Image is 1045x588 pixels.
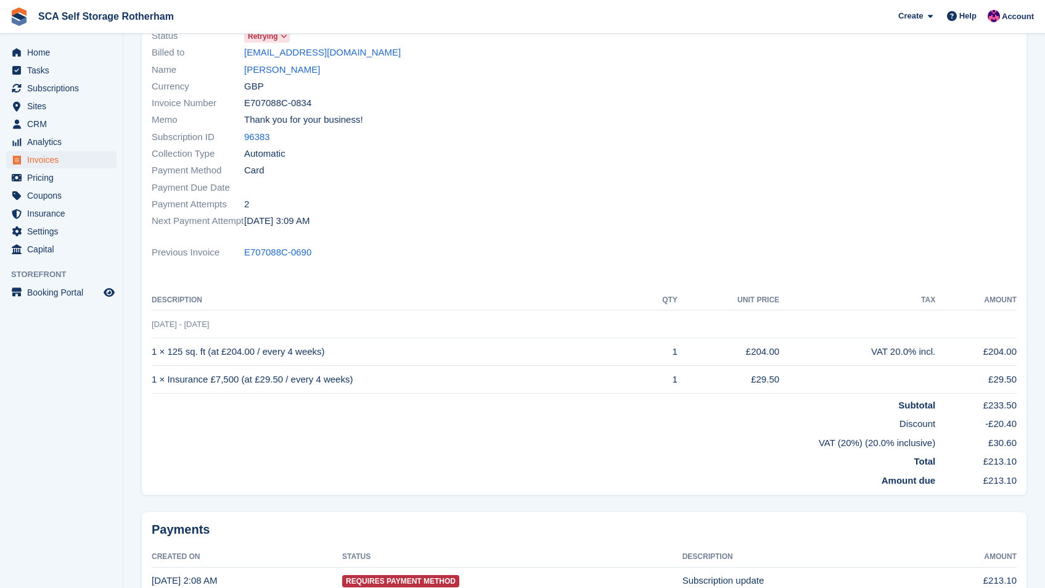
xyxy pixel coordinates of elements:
[935,450,1017,469] td: £213.10
[244,197,249,212] span: 2
[935,412,1017,431] td: -£20.40
[935,393,1017,412] td: £233.50
[6,187,117,204] a: menu
[935,431,1017,450] td: £30.60
[152,63,244,77] span: Name
[244,164,264,178] span: Card
[935,469,1017,488] td: £213.10
[244,80,264,94] span: GBP
[935,338,1017,366] td: £204.00
[6,241,117,258] a: menu
[6,80,117,97] a: menu
[959,10,977,22] span: Help
[152,164,244,178] span: Payment Method
[244,96,311,110] span: E707088C-0834
[10,7,28,26] img: stora-icon-8386f47178a22dfd0bd8f6a31ec36ba5ce8667c1dd55bd0f319d3a0aa187defe.svg
[27,62,101,79] span: Tasks
[678,338,779,366] td: £204.00
[27,169,101,186] span: Pricing
[244,147,285,161] span: Automatic
[152,147,244,161] span: Collection Type
[102,285,117,300] a: Preview store
[27,284,101,301] span: Booking Portal
[6,223,117,240] a: menu
[33,6,179,27] a: SCA Self Storage Rotherham
[641,366,678,394] td: 1
[152,366,641,394] td: 1 × Insurance £7,500 (at £29.50 / every 4 weeks)
[152,291,641,310] th: Description
[898,400,935,410] strong: Subtotal
[27,205,101,222] span: Insurance
[6,169,117,186] a: menu
[641,291,678,310] th: QTY
[152,246,244,260] span: Previous Invoice
[682,547,920,567] th: Description
[6,205,117,222] a: menu
[244,246,311,260] a: E707088C-0690
[244,46,401,60] a: [EMAIL_ADDRESS][DOMAIN_NAME]
[27,223,101,240] span: Settings
[27,241,101,258] span: Capital
[6,133,117,151] a: menu
[152,338,641,366] td: 1 × 125 sq. ft (at £204.00 / every 4 weeks)
[152,522,1017,537] h2: Payments
[6,151,117,168] a: menu
[152,575,217,586] time: 2025-08-17 01:08:55 UTC
[6,97,117,115] a: menu
[244,63,320,77] a: [PERSON_NAME]
[152,80,244,94] span: Currency
[920,547,1017,567] th: Amount
[988,10,1000,22] img: Sam Chapman
[27,97,101,115] span: Sites
[152,96,244,110] span: Invoice Number
[152,113,244,127] span: Memo
[935,291,1017,310] th: Amount
[152,431,935,450] td: VAT (20%) (20.0% inclusive)
[244,130,270,144] a: 96383
[779,345,935,359] div: VAT 20.0% incl.
[914,456,936,466] strong: Total
[152,130,244,144] span: Subscription ID
[152,412,935,431] td: Discount
[935,366,1017,394] td: £29.50
[248,31,278,42] span: Retrying
[152,547,342,567] th: Created On
[27,187,101,204] span: Coupons
[244,214,309,228] time: 2025-08-19 02:09:01 UTC
[152,29,244,43] span: Status
[6,62,117,79] a: menu
[244,113,363,127] span: Thank you for your business!
[27,151,101,168] span: Invoices
[6,284,117,301] a: menu
[1002,10,1034,23] span: Account
[678,291,779,310] th: Unit Price
[152,197,244,212] span: Payment Attempts
[27,115,101,133] span: CRM
[342,575,459,587] span: Requires Payment Method
[342,547,682,567] th: Status
[152,181,244,195] span: Payment Due Date
[244,29,290,43] a: Retrying
[11,268,123,281] span: Storefront
[152,320,209,329] span: [DATE] - [DATE]
[6,115,117,133] a: menu
[898,10,923,22] span: Create
[152,46,244,60] span: Billed to
[6,44,117,61] a: menu
[779,291,935,310] th: Tax
[678,366,779,394] td: £29.50
[27,133,101,151] span: Analytics
[27,80,101,97] span: Subscriptions
[641,338,678,366] td: 1
[27,44,101,61] span: Home
[882,475,936,486] strong: Amount due
[152,214,244,228] span: Next Payment Attempt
